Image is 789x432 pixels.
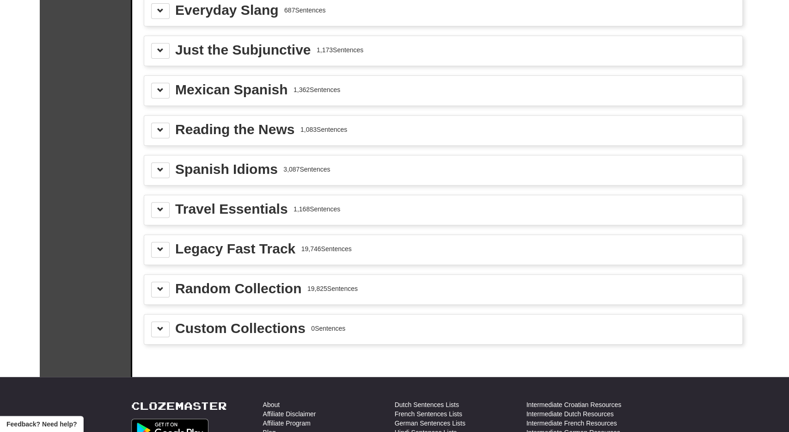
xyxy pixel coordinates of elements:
[175,83,287,97] div: Mexican Spanish
[131,400,227,412] a: Clozemaster
[175,242,295,256] div: Legacy Fast Track
[175,3,278,17] div: Everyday Slang
[263,419,311,428] a: Affiliate Program
[175,123,294,136] div: Reading the News
[175,43,311,57] div: Just the Subjunctive
[284,6,326,15] div: 687 Sentences
[395,419,465,428] a: German Sentences Lists
[301,244,352,253] div: 19,746 Sentences
[175,282,301,296] div: Random Collection
[300,125,347,134] div: 1,083 Sentences
[395,409,462,419] a: French Sentences Lists
[263,400,280,409] a: About
[263,409,316,419] a: Affiliate Disclaimer
[175,162,278,176] div: Spanish Idioms
[294,85,340,94] div: 1,362 Sentences
[307,284,358,293] div: 19,825 Sentences
[311,324,345,333] div: 0 Sentences
[317,45,363,55] div: 1,173 Sentences
[6,420,77,429] span: Open feedback widget
[175,202,288,216] div: Travel Essentials
[175,321,306,335] div: Custom Collections
[526,419,617,428] a: Intermediate French Resources
[283,165,330,174] div: 3,087 Sentences
[526,409,614,419] a: Intermediate Dutch Resources
[395,400,459,409] a: Dutch Sentences Lists
[294,204,340,214] div: 1,168 Sentences
[526,400,621,409] a: Intermediate Croatian Resources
